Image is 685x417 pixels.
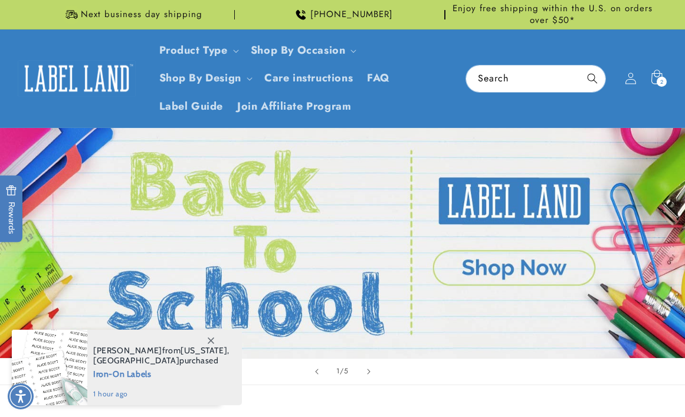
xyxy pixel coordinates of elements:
[159,70,241,86] a: Shop By Design
[304,359,330,385] button: Previous slide
[244,37,362,64] summary: Shop By Occasion
[81,9,202,21] span: Next business day shipping
[8,383,34,409] div: Accessibility Menu
[450,3,655,26] span: Enjoy free shipping within the U.S. on orders over $50*
[18,60,136,97] img: Label Land
[356,359,382,385] button: Next slide
[360,64,397,92] a: FAQ
[159,100,224,113] span: Label Guide
[336,365,340,377] span: 1
[14,55,140,101] a: Label Land
[310,9,393,21] span: [PHONE_NUMBER]
[230,93,358,120] a: Join Affiliate Program
[631,366,673,405] iframe: Gorgias live chat messenger
[340,365,344,377] span: /
[6,185,17,234] span: Rewards
[152,37,244,64] summary: Product Type
[344,365,349,377] span: 5
[93,355,179,366] span: [GEOGRAPHIC_DATA]
[257,64,360,92] a: Care instructions
[264,71,353,85] span: Care instructions
[181,345,227,356] span: [US_STATE]
[93,345,162,356] span: [PERSON_NAME]
[152,93,231,120] a: Label Guide
[429,53,673,364] iframe: Gorgias live chat window
[367,71,390,85] span: FAQ
[93,346,230,366] span: from , purchased
[159,42,228,58] a: Product Type
[251,44,346,57] span: Shop By Occasion
[152,64,257,92] summary: Shop By Design
[237,100,351,113] span: Join Affiliate Program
